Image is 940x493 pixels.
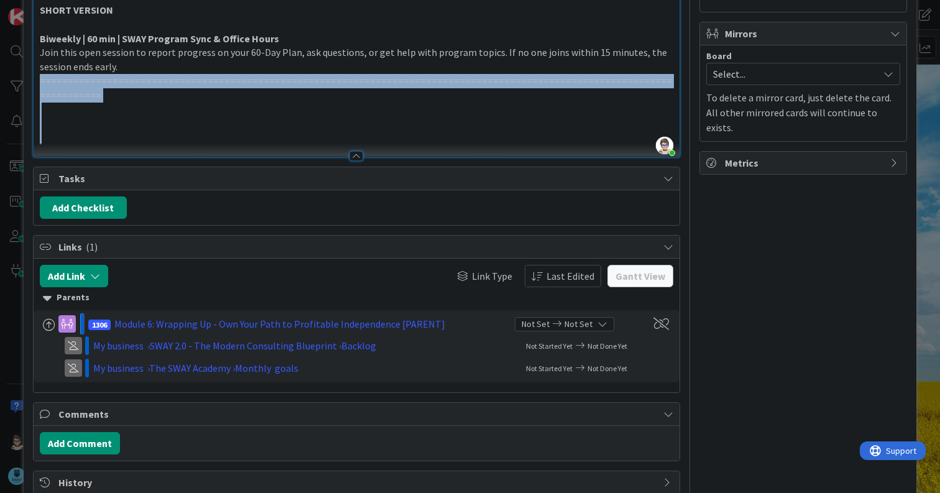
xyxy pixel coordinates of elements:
div: My business › The SWAY Academy › Monthly goals [93,361,417,376]
span: Tasks [58,171,657,186]
span: Not Started Yet [526,341,573,351]
p: Join this open session to report progress on your 60-Day Plan, ask questions, or get help with pr... [40,45,673,73]
strong: SHORT VERSION [40,4,113,16]
p: =================================================================================================... [40,74,673,102]
div: My business › SWAY 2.0 - The Modern Consulting Blueprint › Backlog [93,338,417,353]
span: Mirrors [725,26,884,41]
span: ( 1 ) [86,241,98,253]
div: Parents [43,291,670,305]
span: Support [26,2,57,17]
span: Not Started Yet [526,364,573,373]
span: Not Done Yet [587,341,627,351]
span: Last Edited [546,269,594,283]
strong: Biweekly | 60 min | SWAY Program Sync & Office Hours [40,32,279,45]
button: Add Comment [40,432,120,454]
button: Add Link [40,265,108,287]
span: Select... [713,65,872,83]
p: To delete a mirror card, just delete the card. All other mirrored cards will continue to exists. [706,90,900,135]
span: Not Set [564,318,592,331]
button: Gantt View [607,265,673,287]
button: Add Checklist [40,196,127,219]
span: Links [58,239,657,254]
span: Not Done Yet [587,364,627,373]
div: Module 6: Wrapping Up - Own Your Path to Profitable Independence [PARENT] [114,316,445,331]
button: Last Edited [525,265,601,287]
span: Comments [58,407,657,422]
span: Link Type [472,269,512,283]
img: GSQywPghEhdbY4OwXOWrjRcy4shk9sHH.png [656,137,673,154]
span: Not Set [522,318,550,331]
span: 1306 [88,320,111,330]
span: Board [706,52,732,60]
span: Metrics [725,155,884,170]
span: History [58,475,657,490]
